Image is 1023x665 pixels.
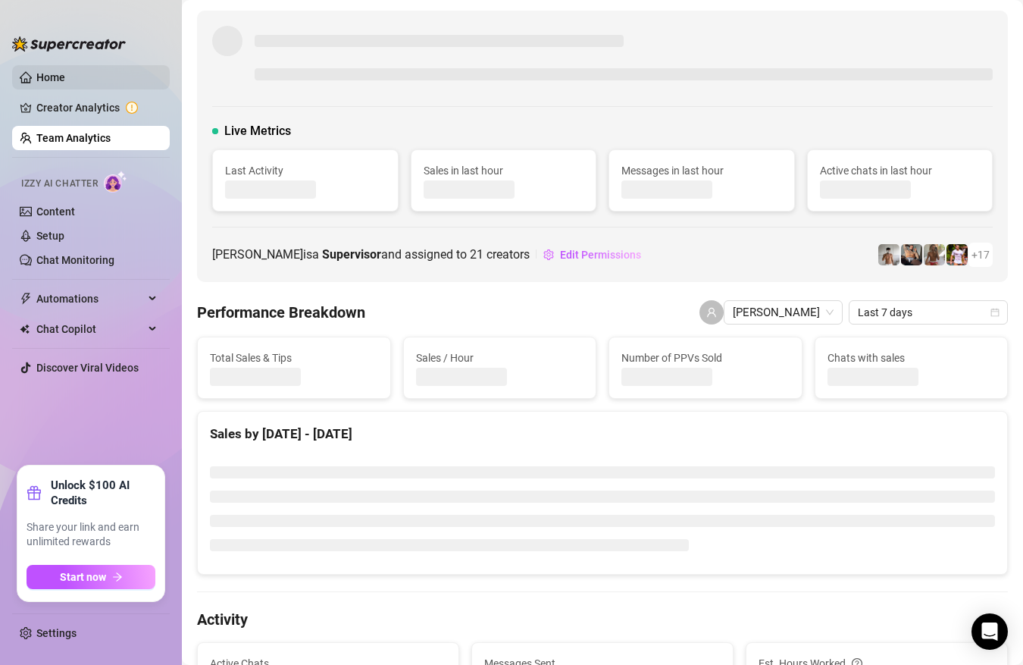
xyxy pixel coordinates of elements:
img: aussieboy_j [878,244,899,265]
span: 21 [470,247,483,262]
span: Active chats in last hour [820,162,981,179]
span: Sales / Hour [416,350,584,366]
span: Messages in last hour [621,162,782,179]
a: Team Analytics [36,132,111,144]
span: Total Sales & Tips [210,350,378,366]
span: Last 7 days [858,301,999,324]
img: AI Chatter [104,171,127,193]
button: Start nowarrow-right [27,565,155,589]
span: Chats with sales [827,350,996,366]
h4: Performance Breakdown [197,302,365,323]
span: Live Metrics [224,122,291,140]
span: Share your link and earn unlimited rewards [27,520,155,550]
span: calendar [990,308,1000,317]
span: Sales in last hour [424,162,584,179]
span: Start now [60,571,106,583]
a: Settings [36,627,77,639]
img: George [901,244,922,265]
span: Izzy AI Chatter [21,177,98,191]
span: user [706,307,717,318]
span: + 17 [971,246,990,263]
span: Chloe Louise [733,301,834,324]
span: setting [543,249,554,260]
span: [PERSON_NAME] is a and assigned to creators [212,245,530,264]
a: Home [36,71,65,83]
a: Creator Analytics exclamation-circle [36,96,158,120]
span: Chat Copilot [36,317,144,341]
img: Chat Copilot [20,324,30,334]
h4: Activity [197,609,1008,630]
b: Supervisor [322,247,381,262]
div: Sales by [DATE] - [DATE] [210,424,995,444]
strong: Unlock $100 AI Credits [51,478,155,508]
span: Number of PPVs Sold [621,350,790,366]
span: thunderbolt [20,293,32,305]
span: gift [27,485,42,500]
img: Hector [946,244,968,265]
span: Edit Permissions [560,249,641,261]
a: Discover Viral Videos [36,362,139,374]
span: Last Activity [225,162,386,179]
a: Setup [36,230,64,242]
span: arrow-right [112,572,123,582]
img: Nathaniel [924,244,945,265]
div: Open Intercom Messenger [971,613,1008,650]
img: logo-BBDzfeDw.svg [12,36,126,52]
a: Content [36,205,75,218]
a: Chat Monitoring [36,254,114,266]
button: Edit Permissions [543,243,642,267]
span: Automations [36,287,144,311]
